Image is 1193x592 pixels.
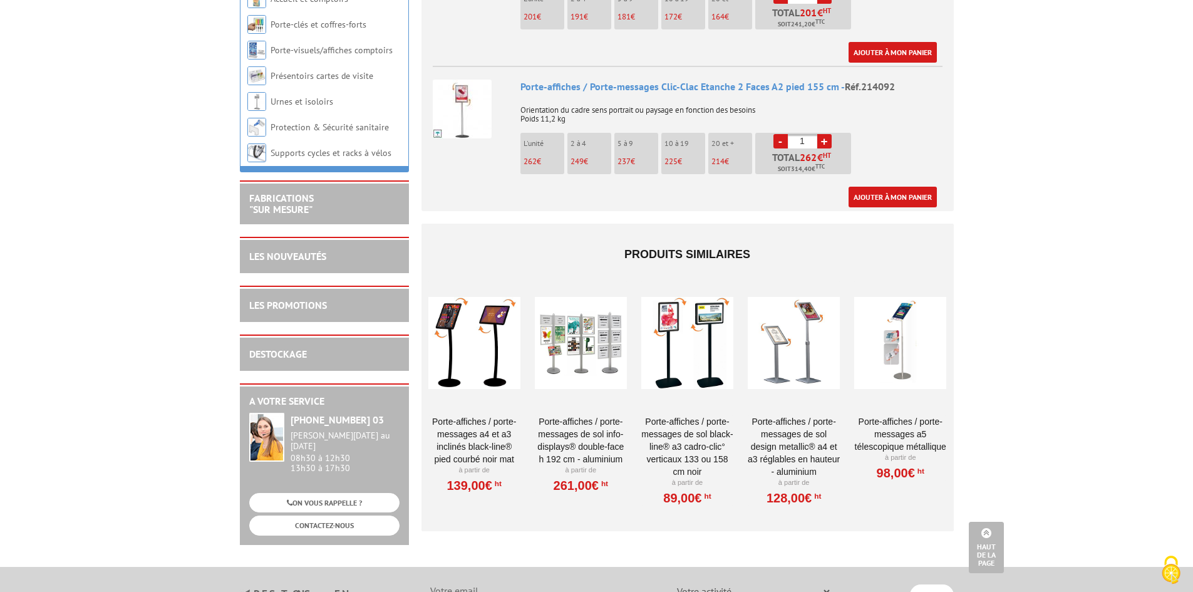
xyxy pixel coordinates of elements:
span: € [817,8,823,18]
img: Porte-visuels/affiches comptoirs [247,41,266,60]
a: Porte-affiches / Porte-messages de sol Info-Displays® double-face H 192 cm - Aluminium [535,415,627,465]
a: ON VOUS RAPPELLE ? [249,493,400,512]
a: Porte-affiches / Porte-messages de sol Black-Line® A3 Cadro-Clic° Verticaux 133 ou 158 cm noir [641,415,733,478]
sup: HT [599,479,608,488]
span: 249 [571,156,584,167]
img: Cookies (fenêtre modale) [1155,554,1187,586]
p: Orientation du cadre sens portrait ou paysage en fonction des besoins Poids 11,2 kg [520,97,943,123]
p: € [571,157,611,166]
p: 2 à 4 [571,139,611,148]
a: 139,00€HT [447,482,501,489]
p: L'unité [524,139,564,148]
p: À partir de [535,465,627,475]
img: Protection & Sécurité sanitaire [247,118,266,137]
span: Soit € [778,19,825,29]
a: Ajouter à mon panier [849,42,937,63]
a: Porte-clés et coffres-forts [271,19,366,30]
p: € [524,13,564,21]
a: 261,00€HT [554,482,608,489]
p: À partir de [641,478,733,488]
p: À partir de [748,478,840,488]
span: 237 [617,156,631,167]
img: widget-service.jpg [249,413,284,462]
span: 172 [664,11,678,22]
span: 241,20 [791,19,812,29]
a: Porte-affiches / Porte-messages A5 télescopique métallique [854,415,946,453]
a: Supports cycles et racks à vélos [271,147,391,158]
a: Porte-visuels/affiches comptoirs [271,44,393,56]
a: FABRICATIONS"Sur Mesure" [249,192,314,216]
a: LES NOUVEAUTÉS [249,250,326,262]
img: Porte-clés et coffres-forts [247,15,266,34]
p: € [711,157,752,166]
p: € [617,13,658,21]
p: 5 à 9 [617,139,658,148]
a: Porte-affiches / Porte-messages de sol Design Metallic® A4 et A3 réglables en hauteur - Aluminium [748,415,840,478]
h2: A votre service [249,396,400,407]
a: 89,00€HT [663,494,711,502]
span: 225 [664,156,678,167]
span: Produits similaires [624,248,750,261]
sup: HT [915,467,924,475]
div: 08h30 à 12h30 13h30 à 17h30 [291,430,400,474]
a: Présentoirs cartes de visite [271,70,373,81]
span: 201 [800,8,817,18]
a: Porte-affiches / Porte-messages A4 et A3 inclinés Black-Line® pied courbé noir mat [428,415,520,465]
a: DESTOCKAGE [249,348,307,360]
p: € [664,13,705,21]
sup: HT [492,479,502,488]
div: [PERSON_NAME][DATE] au [DATE] [291,430,400,452]
sup: HT [823,6,831,15]
span: 164 [711,11,725,22]
a: 98,00€HT [877,469,924,477]
p: Total [758,8,851,29]
button: Cookies (fenêtre modale) [1149,549,1193,592]
a: Ajouter à mon panier [849,187,937,207]
sup: HT [812,492,821,501]
span: Soit € [778,164,825,174]
sup: TTC [815,163,825,170]
a: Protection & Sécurité sanitaire [271,122,389,133]
span: 214 [711,156,725,167]
sup: HT [823,151,831,160]
sup: HT [702,492,711,501]
p: À partir de [428,465,520,475]
p: € [711,13,752,21]
div: Porte-affiches / Porte-messages Clic-Clac Etanche 2 Faces A2 pied 155 cm - [520,80,943,94]
strong: [PHONE_NUMBER] 03 [291,413,384,426]
span: 262 [800,152,817,162]
sup: TTC [815,18,825,25]
a: 128,00€HT [767,494,821,502]
span: 181 [617,11,631,22]
a: LES PROMOTIONS [249,299,327,311]
img: Porte-affiches / Porte-messages Clic-Clac Etanche 2 Faces A2 pied 155 cm [433,80,492,138]
a: CONTACTEZ-NOUS [249,516,400,535]
p: 10 à 19 [664,139,705,148]
a: Urnes et isoloirs [271,96,333,107]
p: À partir de [854,453,946,463]
span: 191 [571,11,584,22]
img: Présentoirs cartes de visite [247,66,266,85]
a: - [773,134,788,148]
a: + [817,134,832,148]
p: € [571,13,611,21]
span: Réf.214092 [845,80,895,93]
p: € [664,157,705,166]
span: 262 [524,156,537,167]
span: 314,40 [791,164,812,174]
p: Total [758,152,851,174]
span: € [817,152,823,162]
a: Haut de la page [969,522,1004,573]
p: € [617,157,658,166]
p: 20 et + [711,139,752,148]
img: Urnes et isoloirs [247,92,266,111]
p: € [524,157,564,166]
span: 201 [524,11,537,22]
img: Supports cycles et racks à vélos [247,143,266,162]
